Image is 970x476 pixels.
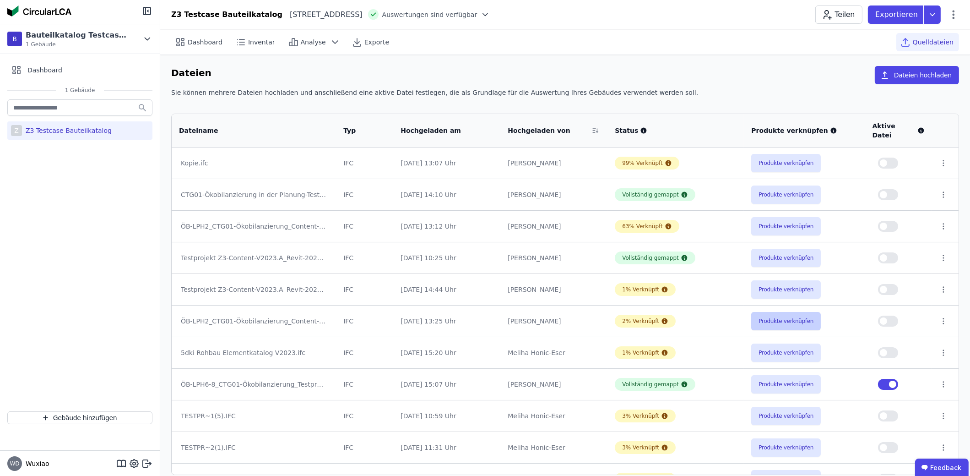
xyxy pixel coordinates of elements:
div: [DATE] 13:12 Uhr [401,222,493,231]
div: Bauteilkatalog Testcase Z3 [26,30,131,41]
div: IFC [343,159,386,168]
span: Exporte [364,38,389,47]
div: TESTPR~1(5).IFC [181,411,327,421]
span: WD [10,461,19,466]
div: IFC [343,285,386,294]
div: 63% Verknüpft [622,223,663,230]
div: Meliha Honic-Eser [508,443,600,452]
div: Testprojekt Z3-Content-V2023.A_Revit-2025_Rohbau_2x3CV.ifc [181,253,327,263]
div: [DATE] 14:44 Uhr [401,285,493,294]
div: Hochgeladen am [401,126,482,135]
div: 3% Verknüpft [622,412,659,420]
button: Produkte verknüpfen [751,217,821,235]
div: Status [615,126,737,135]
p: Exportieren [875,9,920,20]
span: Inventar [248,38,275,47]
div: [PERSON_NAME] [508,222,600,231]
h6: Dateien [171,66,211,81]
div: 99% Verknüpft [622,159,663,167]
div: Aktive Datei [872,121,925,140]
div: [DATE] 15:07 Uhr [401,380,493,389]
div: Hochgeladen von [508,126,589,135]
button: Produkte verknüpfen [751,312,821,330]
div: ÖB-LPH2_CTG01-Ökobilanzierung_Content-Def. Entwurfsv(1).ifc [181,222,327,231]
div: Kopie.ifc [181,159,327,168]
div: [PERSON_NAME] [508,317,600,326]
div: IFC [343,380,386,389]
button: Produkte verknüpfen [751,186,821,204]
div: Meliha Honic-Eser [508,348,600,357]
button: Produkte verknüpfen [751,154,821,172]
div: IFC [343,411,386,421]
span: Quelldateien [913,38,954,47]
div: CTG01-Ökobilanzierung in der Planung-Testprojekt Z3-V2023(2).ifc [181,190,327,199]
button: Produkte verknüpfen [751,249,821,267]
div: Z [11,125,22,136]
span: Auswertungen sind verfügbar [382,10,477,19]
div: 5dki Rohbau Elementkatalog V2023.ifc [181,348,327,357]
div: ÖB-LPH2_CTG01-Ökobilanzierung_Content-Def. Entwurfsv.ifc [181,317,327,326]
button: Gebäude hinzufügen [7,411,152,424]
div: IFC [343,317,386,326]
div: 2% Verknüpft [622,317,659,325]
div: [DATE] 15:20 Uhr [401,348,493,357]
div: [DATE] 11:31 Uhr [401,443,493,452]
div: Vollständig gemappt [622,254,679,262]
div: 3% Verknüpft [622,444,659,451]
div: Vollständig gemappt [622,381,679,388]
div: IFC [343,222,386,231]
div: 1% Verknüpft [622,349,659,356]
span: Wuxiao [22,459,49,468]
div: IFC [343,190,386,199]
span: 1 Gebäude [26,41,131,48]
div: [DATE] 13:07 Uhr [401,159,493,168]
div: B [7,32,22,46]
img: Concular [7,5,71,16]
span: Dashboard [27,66,62,75]
div: [PERSON_NAME] [508,253,600,263]
button: Produkte verknüpfen [751,438,821,457]
div: IFC [343,443,386,452]
button: Dateien hochladen [875,66,959,84]
button: Produkte verknüpfen [751,344,821,362]
div: IFC [343,348,386,357]
div: Vollständig gemappt [622,191,679,198]
div: Z3 Testcase Bauteilkatalog [22,126,112,135]
div: Dateiname [179,126,317,135]
div: [PERSON_NAME] [508,190,600,199]
div: [STREET_ADDRESS] [282,9,363,20]
button: Produkte verknüpfen [751,407,821,425]
div: [PERSON_NAME] [508,159,600,168]
div: [PERSON_NAME] [508,380,600,389]
div: Meliha Honic-Eser [508,411,600,421]
div: TESTPR~2(1).IFC [181,443,327,452]
div: [DATE] 10:25 Uhr [401,253,493,263]
button: Teilen [815,5,862,24]
div: [PERSON_NAME] [508,285,600,294]
div: IFC [343,253,386,263]
span: Analyse [301,38,326,47]
div: ÖB-LPH6-8_CTG01-Ökobilanzierung_Testprojekt Z3_mit produktspz. Ergän_(LPH6-8)-Content-V2023(2).ifc [181,380,327,389]
button: Produkte verknüpfen [751,280,821,299]
div: [DATE] 14:10 Uhr [401,190,493,199]
div: Typ [343,126,375,135]
span: 1 Gebäude [56,87,104,94]
div: [DATE] 10:59 Uhr [401,411,493,421]
div: Z3 Testcase Bauteilkatalog [171,9,282,20]
div: 1% Verknüpft [622,286,659,293]
span: Dashboard [188,38,222,47]
button: Produkte verknüpfen [751,375,821,394]
div: [DATE] 13:25 Uhr [401,317,493,326]
div: Testprojekt Z3-Content-V2023.A_Revit-2025_4RV.ifc [181,285,327,294]
div: Produkte verknüpfen [751,126,857,135]
div: Sie können mehrere Dateien hochladen und anschließend eine aktive Datei festlegen, die als Grundl... [171,88,959,104]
